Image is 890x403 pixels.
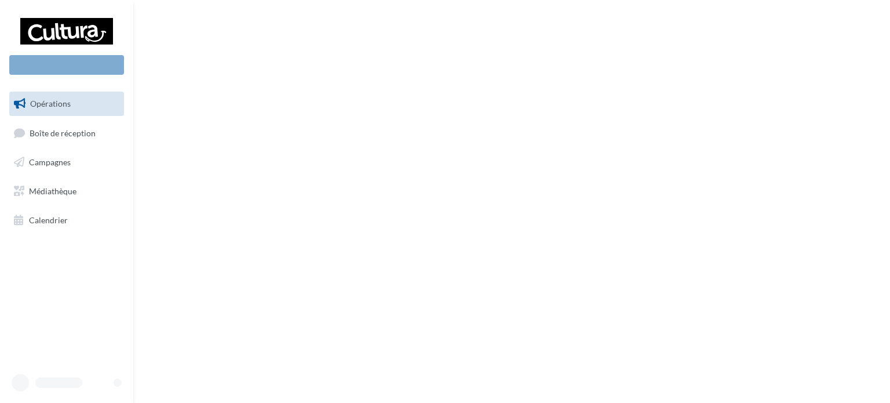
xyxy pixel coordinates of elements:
span: Boîte de réception [30,128,96,137]
span: Médiathèque [29,186,76,196]
a: Campagnes [7,150,126,175]
a: Médiathèque [7,179,126,204]
span: Calendrier [29,215,68,224]
span: Campagnes [29,157,71,167]
span: Opérations [30,99,71,108]
div: Nouvelle campagne [9,55,124,75]
a: Boîte de réception [7,121,126,146]
a: Opérations [7,92,126,116]
a: Calendrier [7,208,126,233]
